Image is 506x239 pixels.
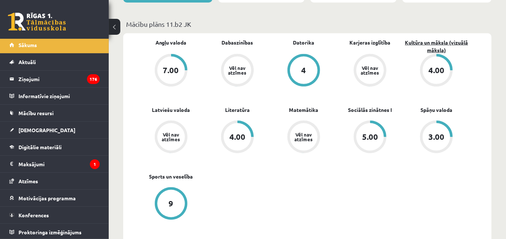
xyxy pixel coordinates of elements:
[9,71,100,87] a: Ziņojumi176
[420,106,452,114] a: Spāņu valoda
[18,212,49,218] span: Konferences
[204,54,270,88] a: Vēl nav atzīmes
[152,106,190,114] a: Latviešu valoda
[149,173,193,180] a: Sports un veselība
[18,71,100,87] legend: Ziņojumi
[18,127,75,133] span: [DEMOGRAPHIC_DATA]
[403,54,470,88] a: 4.00
[18,144,62,150] span: Digitālie materiāli
[18,229,82,235] span: Proktoringa izmēģinājums
[90,159,100,169] i: 1
[8,13,66,31] a: Rīgas 1. Tālmācības vidusskola
[428,133,444,141] div: 3.00
[350,39,391,46] a: Karjeras izglītība
[360,66,380,75] div: Vēl nav atzīmes
[9,139,100,155] a: Digitālie materiāli
[428,66,444,74] div: 4.00
[9,207,100,223] a: Konferences
[270,54,337,88] a: 4
[9,173,100,189] a: Atzīmes
[221,39,253,46] a: Dabaszinības
[163,66,179,74] div: 7.00
[18,110,54,116] span: Mācību resursi
[229,133,245,141] div: 4.00
[9,156,100,172] a: Maksājumi1
[18,178,38,184] span: Atzīmes
[227,66,248,75] div: Vēl nav atzīmes
[18,195,76,201] span: Motivācijas programma
[301,66,306,74] div: 4
[18,59,36,65] span: Aktuāli
[9,54,100,70] a: Aktuāli
[18,88,100,104] legend: Informatīvie ziņojumi
[362,133,378,141] div: 5.00
[169,200,173,207] div: 9
[403,39,470,54] a: Kultūra un māksla (vizuālā māksla)
[204,121,270,155] a: 4.00
[289,106,318,114] a: Matemātika
[294,132,314,142] div: Vēl nav atzīmes
[9,190,100,206] a: Motivācijas programma
[126,19,489,29] p: Mācību plāns 11.b2 JK
[138,121,204,155] a: Vēl nav atzīmes
[270,121,337,155] a: Vēl nav atzīmes
[155,39,187,46] a: Angļu valoda
[9,122,100,138] a: [DEMOGRAPHIC_DATA]
[337,54,403,88] a: Vēl nav atzīmes
[138,54,204,88] a: 7.00
[337,121,403,155] a: 5.00
[161,132,181,142] div: Vēl nav atzīmes
[87,74,100,84] i: 176
[9,105,100,121] a: Mācību resursi
[18,42,37,48] span: Sākums
[403,121,470,155] a: 3.00
[18,156,100,172] legend: Maksājumi
[9,37,100,53] a: Sākums
[9,88,100,104] a: Informatīvie ziņojumi
[138,187,204,221] a: 9
[225,106,250,114] a: Literatūra
[293,39,314,46] a: Datorika
[348,106,392,114] a: Sociālās zinātnes I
